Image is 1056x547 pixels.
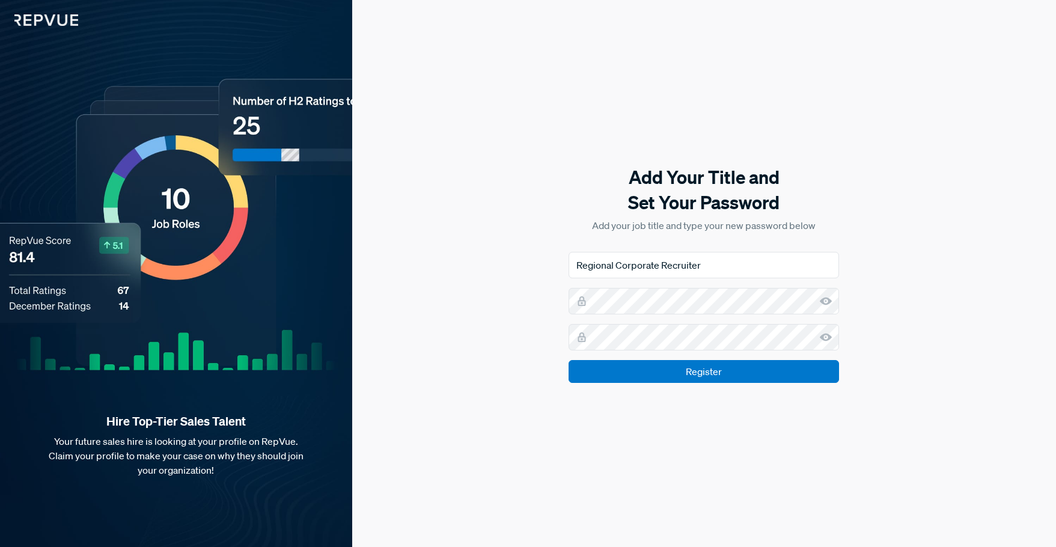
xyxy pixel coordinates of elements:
strong: Hire Top-Tier Sales Talent [19,414,333,429]
p: Your future sales hire is looking at your profile on RepVue. Claim your profile to make your case... [19,434,333,477]
input: Register [569,360,839,383]
p: Add your job title and type your new password below [569,218,839,233]
input: Job Title [569,252,839,278]
h5: Add Your Title and Set Your Password [569,165,839,215]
